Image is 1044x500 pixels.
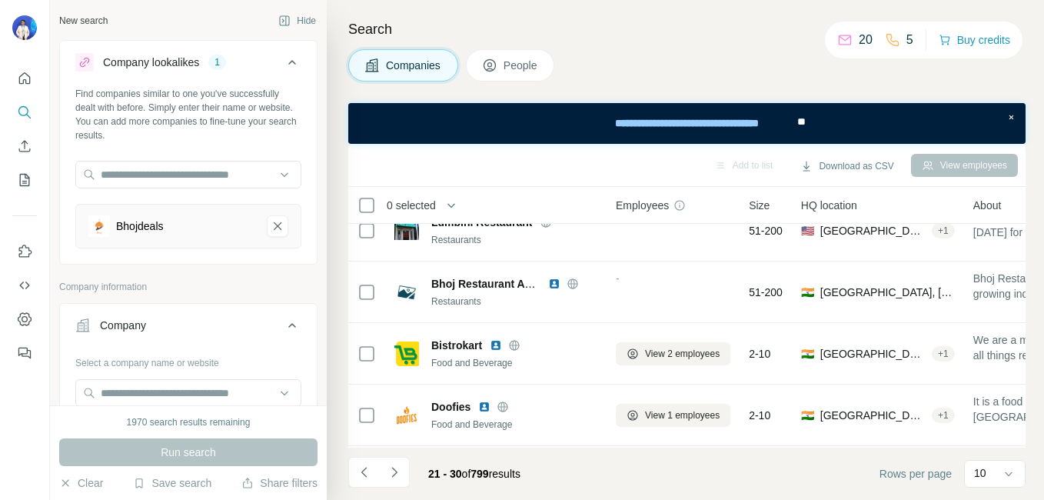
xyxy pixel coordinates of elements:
img: Avatar [12,15,37,40]
span: 2-10 [749,346,770,362]
span: HQ location [801,198,857,213]
img: Logo of Bistrokart [394,342,419,366]
img: Logo of Lumbini Restaurant [394,222,419,240]
span: Rows per page [879,466,952,482]
img: LinkedIn logo [548,278,560,290]
span: [GEOGRAPHIC_DATA], [GEOGRAPHIC_DATA] [820,408,926,423]
span: results [428,468,520,480]
div: Select a company name or website [75,350,301,370]
button: Share filters [241,475,318,491]
button: View 2 employees [616,342,730,365]
div: Food and Beverage [431,418,597,432]
span: About [973,198,1002,213]
button: Enrich CSV [12,132,37,160]
span: 21 - 30 [428,468,462,480]
span: 🇮🇳 [801,408,814,423]
button: Bhojdeals-remove-button [267,215,288,237]
div: + 1 [932,224,955,238]
span: Bhoj Restaurant AND Caterers [431,278,587,290]
span: [GEOGRAPHIC_DATA], [GEOGRAPHIC_DATA] [820,346,926,362]
span: Employees [616,198,669,213]
span: - [616,272,620,285]
button: My lists [12,166,37,194]
button: Save search [133,475,211,491]
span: 2-10 [749,408,770,423]
div: Company lookalikes [103,55,199,70]
img: Logo of Doofies [394,403,419,428]
button: Download as CSV [790,155,904,178]
span: 🇮🇳 [801,346,814,362]
span: of [462,468,471,480]
img: Bhojdeals-logo [88,215,110,237]
img: LinkedIn logo [478,401,490,413]
div: 1 [208,55,226,69]
img: Logo of Bhoj Restaurant AND Caterers [394,280,419,305]
span: 🇺🇸 [801,223,814,238]
button: Buy credits [939,29,1010,51]
span: Bistrokart [431,338,482,353]
p: 20 [859,31,873,49]
iframe: Banner [348,103,1026,144]
button: Feedback [12,339,37,367]
button: View 1 employees [616,404,730,427]
span: [GEOGRAPHIC_DATA], [GEOGRAPHIC_DATA] [820,223,926,238]
span: 799 [470,468,488,480]
button: Use Surfe API [12,272,37,299]
span: [GEOGRAPHIC_DATA], [GEOGRAPHIC_DATA] [820,285,955,300]
span: 51-200 [749,285,783,300]
h4: Search [348,18,1026,40]
button: Quick start [12,65,37,92]
button: Company [60,307,317,350]
span: 51-200 [749,223,783,238]
p: Company information [59,280,318,294]
span: Companies [386,58,442,73]
div: Food and Beverage [431,356,597,370]
p: 5 [906,31,913,49]
span: 🇮🇳 [801,285,814,300]
button: Use Surfe on LinkedIn [12,238,37,265]
span: View 2 employees [645,347,720,361]
button: Company lookalikes1 [60,44,317,87]
button: Hide [268,9,327,32]
div: Find companies similar to one you've successfully dealt with before. Simply enter their name or w... [75,87,301,142]
span: People [504,58,539,73]
div: Restaurants [431,233,597,247]
span: Doofies [431,399,470,415]
button: Dashboard [12,305,37,333]
div: Bhojdeals [116,218,164,234]
button: Navigate to previous page [348,457,379,488]
div: + 1 [932,347,955,361]
button: Navigate to next page [379,457,410,488]
div: New search [59,14,108,28]
img: LinkedIn logo [490,339,502,352]
div: Company [100,318,146,333]
span: 0 selected [387,198,436,213]
div: 1970 search results remaining [127,415,251,429]
span: Size [749,198,770,213]
div: Restaurants [431,295,597,308]
button: Search [12,98,37,126]
button: Clear [59,475,103,491]
div: + 1 [932,408,955,422]
p: 10 [974,465,986,481]
span: View 1 employees [645,408,720,422]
